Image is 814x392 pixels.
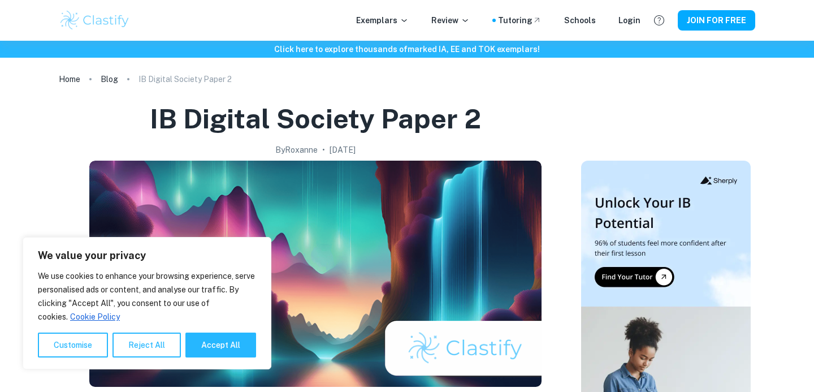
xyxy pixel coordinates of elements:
p: We value your privacy [38,249,256,262]
div: We value your privacy [23,237,271,369]
a: Tutoring [498,14,542,27]
p: IB Digital Society Paper 2 [138,73,232,85]
a: Blog [101,71,118,87]
a: Schools [564,14,596,27]
p: Review [431,14,470,27]
h1: IB Digital Society Paper 2 [150,101,481,137]
h2: By Roxanne [275,144,318,156]
a: Cookie Policy [70,312,120,322]
img: Clastify logo [59,9,131,32]
a: Home [59,71,80,87]
p: We use cookies to enhance your browsing experience, serve personalised ads or content, and analys... [38,269,256,324]
button: Customise [38,333,108,357]
button: Reject All [112,333,181,357]
p: Exemplars [356,14,409,27]
h6: Click here to explore thousands of marked IA, EE and TOK exemplars ! [2,43,812,55]
button: Accept All [185,333,256,357]
img: IB Digital Society Paper 2 cover image [89,161,542,387]
button: JOIN FOR FREE [678,10,755,31]
p: • [322,144,325,156]
button: Help and Feedback [650,11,669,30]
h2: [DATE] [330,144,356,156]
a: Login [618,14,640,27]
